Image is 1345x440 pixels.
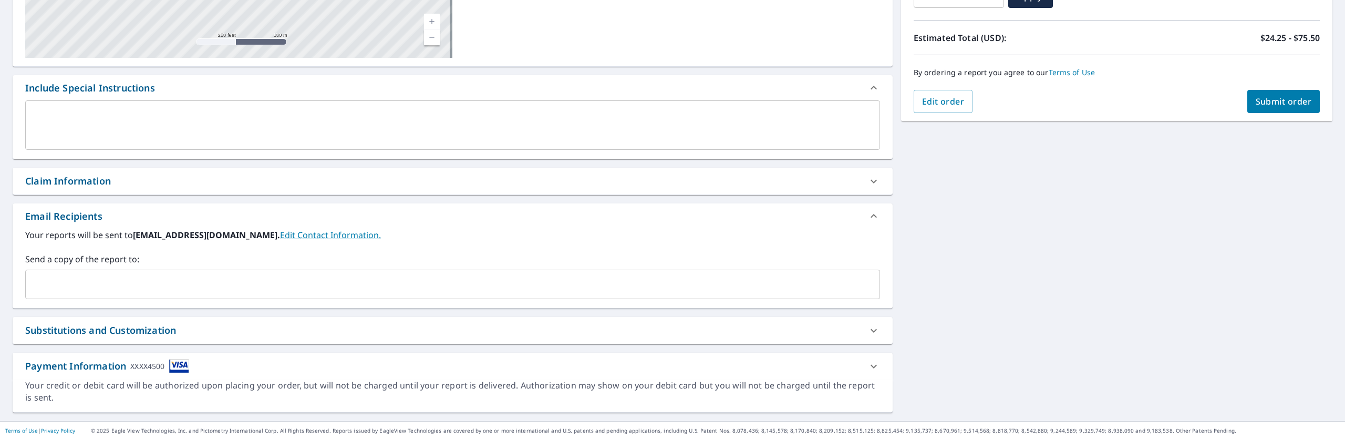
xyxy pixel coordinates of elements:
div: Email Recipients [13,203,893,229]
div: Include Special Instructions [13,75,893,100]
p: Estimated Total (USD): [914,32,1117,44]
span: Submit order [1256,96,1312,107]
a: EditContactInfo [280,229,381,241]
button: Submit order [1247,90,1320,113]
div: Substitutions and Customization [13,317,893,344]
a: Current Level 17, Zoom In [424,14,440,29]
div: Claim Information [13,168,893,195]
button: Edit order [914,90,973,113]
div: Payment Information [25,359,189,373]
img: cardImage [169,359,189,373]
p: By ordering a report you agree to our [914,68,1320,77]
a: Privacy Policy [41,427,75,434]
div: XXXX4500 [130,359,164,373]
p: $24.25 - $75.50 [1260,32,1320,44]
span: Edit order [922,96,965,107]
p: © 2025 Eagle View Technologies, Inc. and Pictometry International Corp. All Rights Reserved. Repo... [91,427,1340,435]
a: Terms of Use [1049,67,1095,77]
div: Substitutions and Customization [25,323,176,337]
label: Your reports will be sent to [25,229,880,241]
a: Terms of Use [5,427,38,434]
p: | [5,427,75,434]
div: Include Special Instructions [25,81,155,95]
b: [EMAIL_ADDRESS][DOMAIN_NAME]. [133,229,280,241]
div: Claim Information [25,174,111,188]
div: Your credit or debit card will be authorized upon placing your order, but will not be charged unt... [25,380,880,404]
label: Send a copy of the report to: [25,253,880,265]
div: Payment InformationXXXX4500cardImage [13,353,893,380]
a: Current Level 17, Zoom Out [424,29,440,45]
div: Email Recipients [25,209,102,223]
